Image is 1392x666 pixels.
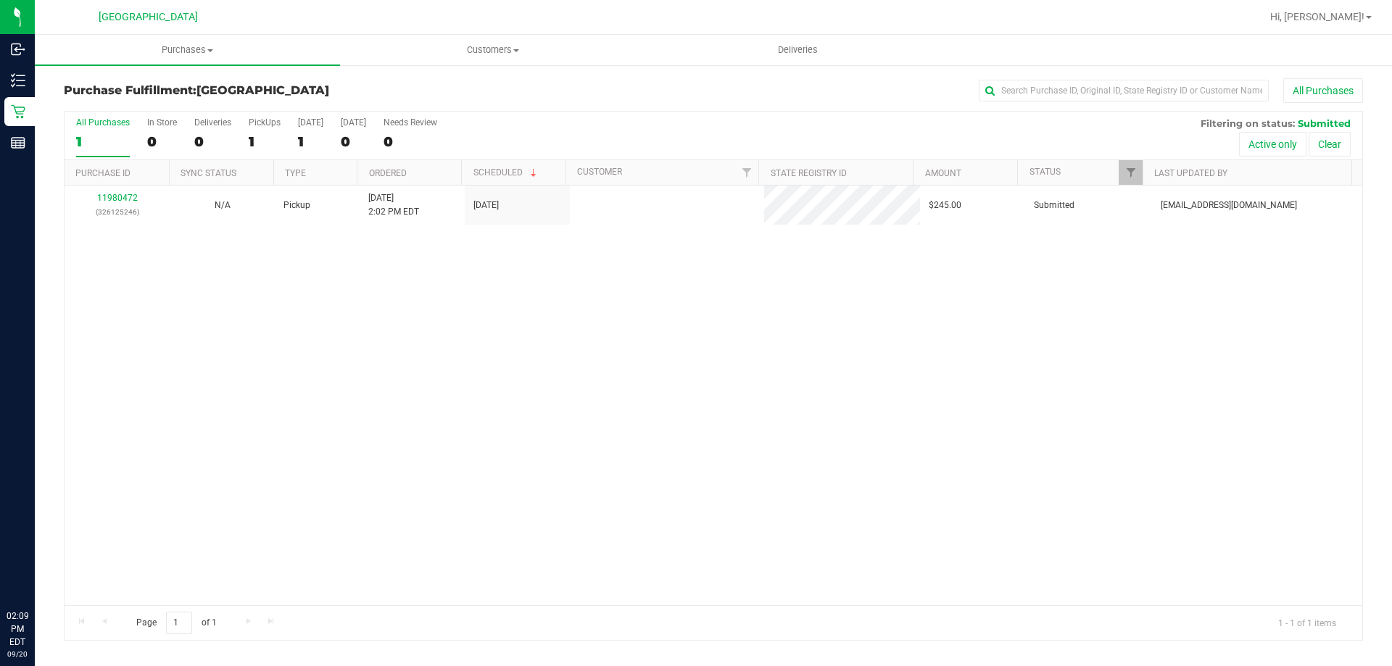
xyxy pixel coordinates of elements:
[194,117,231,128] div: Deliveries
[1119,160,1143,185] a: Filter
[1309,132,1351,157] button: Clear
[1154,168,1227,178] a: Last Updated By
[369,168,407,178] a: Ordered
[298,133,323,150] div: 1
[473,199,499,212] span: [DATE]
[75,168,130,178] a: Purchase ID
[341,43,645,57] span: Customers
[215,199,231,212] button: N/A
[11,136,25,150] inline-svg: Reports
[43,548,60,565] iframe: Resource center unread badge
[577,167,622,177] a: Customer
[771,168,847,178] a: State Registry ID
[340,35,645,65] a: Customers
[1267,612,1348,633] span: 1 - 1 of 1 items
[11,42,25,57] inline-svg: Inbound
[35,35,340,65] a: Purchases
[73,205,161,219] p: (326125246)
[341,133,366,150] div: 0
[979,80,1269,101] input: Search Purchase ID, Original ID, State Registry ID or Customer Name...
[249,133,281,150] div: 1
[283,199,310,212] span: Pickup
[1201,117,1295,129] span: Filtering on status:
[181,168,236,178] a: Sync Status
[285,168,306,178] a: Type
[215,200,231,210] span: Not Applicable
[249,117,281,128] div: PickUps
[97,193,138,203] a: 11980472
[76,117,130,128] div: All Purchases
[1298,117,1351,129] span: Submitted
[929,199,961,212] span: $245.00
[11,104,25,119] inline-svg: Retail
[124,612,228,634] span: Page of 1
[925,168,961,178] a: Amount
[645,35,950,65] a: Deliveries
[1161,199,1297,212] span: [EMAIL_ADDRESS][DOMAIN_NAME]
[35,43,340,57] span: Purchases
[7,649,28,659] p: 09/20
[384,117,437,128] div: Needs Review
[368,191,419,219] span: [DATE] 2:02 PM EDT
[14,550,58,594] iframe: Resource center
[298,117,323,128] div: [DATE]
[147,117,177,128] div: In Store
[1270,11,1364,22] span: Hi, [PERSON_NAME]!
[734,160,758,185] a: Filter
[1034,199,1074,212] span: Submitted
[11,73,25,88] inline-svg: Inventory
[1283,78,1363,103] button: All Purchases
[166,612,192,634] input: 1
[194,133,231,150] div: 0
[76,133,130,150] div: 1
[147,133,177,150] div: 0
[99,11,198,23] span: [GEOGRAPHIC_DATA]
[341,117,366,128] div: [DATE]
[1029,167,1061,177] a: Status
[384,133,437,150] div: 0
[196,83,329,97] span: [GEOGRAPHIC_DATA]
[758,43,837,57] span: Deliveries
[64,84,497,97] h3: Purchase Fulfillment:
[1239,132,1306,157] button: Active only
[473,167,539,178] a: Scheduled
[7,609,28,649] p: 02:09 PM EDT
